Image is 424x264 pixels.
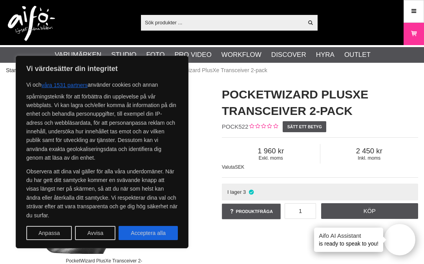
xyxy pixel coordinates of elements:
[222,123,249,130] span: POCK522
[141,16,303,28] input: Sök produkter ...
[235,164,244,170] span: SEK
[321,203,419,219] a: Köp
[26,78,178,162] p: Vi och använder cookies och annan spårningsteknik för att förbättra din upplevelse på vår webbpla...
[227,189,242,195] span: I lager
[248,189,254,195] i: I lager
[222,164,235,170] span: Valuta
[146,50,164,60] a: Foto
[320,155,419,161] span: Inkl. moms
[75,226,115,240] button: Avvisa
[283,121,326,132] a: Sätt ett betyg
[26,226,72,240] button: Anpassa
[166,66,267,75] span: PocketWizard PlusXe Transceiver 2-pack
[271,50,306,60] a: Discover
[249,123,278,131] div: Kundbetyg: 0
[243,189,246,195] span: 3
[320,147,419,155] span: 2 450
[221,50,261,60] a: Workflow
[222,86,418,119] h1: PocketWizard PlusXe Transceiver 2-pack
[314,228,383,252] div: is ready to speak to you!
[55,50,102,60] a: Varumärken
[119,226,178,240] button: Acceptera alla
[6,66,18,75] a: Start
[42,78,88,92] button: våra 1531 partners
[316,50,334,60] a: Hyra
[222,155,320,161] span: Exkl. moms
[26,64,178,73] p: Vi värdesätter din integritet
[111,50,136,60] a: Studio
[174,50,211,60] a: Pro Video
[16,56,188,248] div: Vi värdesätter din integritet
[26,167,178,220] p: Observera att dina val gäller för alla våra underdomäner. När du har gett ditt samtycke kommer en...
[8,6,55,41] img: logo.png
[222,204,281,219] a: Produktfråga
[344,50,371,60] a: Outlet
[319,231,378,240] h4: Aifo AI Assistant
[222,147,320,155] span: 1 960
